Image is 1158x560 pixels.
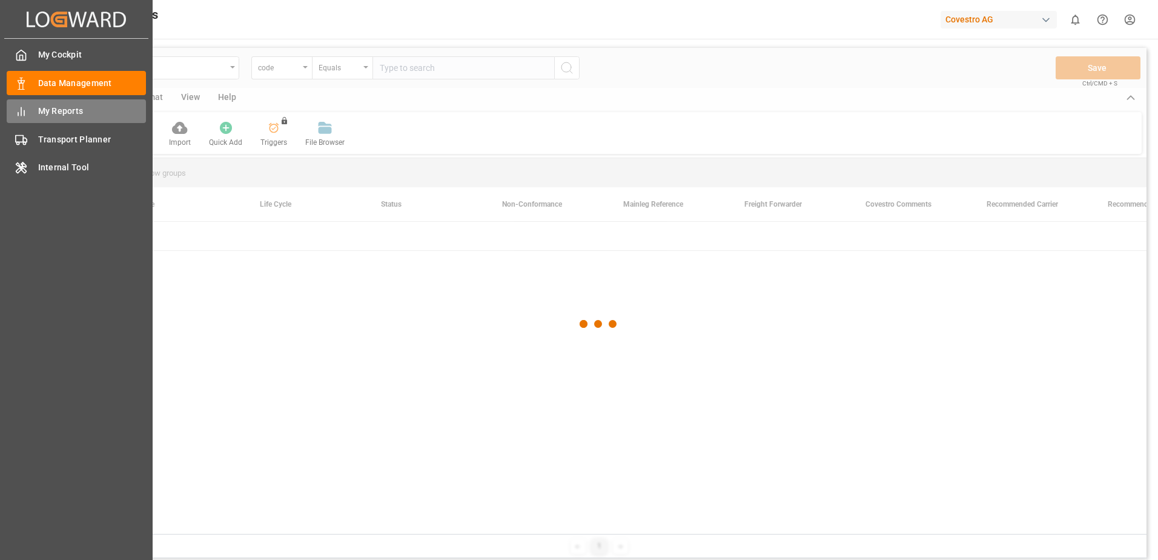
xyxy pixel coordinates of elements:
[7,71,146,95] a: Data Management
[7,127,146,151] a: Transport Planner
[38,105,147,118] span: My Reports
[38,161,147,174] span: Internal Tool
[941,8,1062,31] button: Covestro AG
[38,48,147,61] span: My Cockpit
[941,11,1057,28] div: Covestro AG
[38,77,147,90] span: Data Management
[7,99,146,123] a: My Reports
[7,43,146,67] a: My Cockpit
[1062,6,1089,33] button: show 0 new notifications
[1089,6,1116,33] button: Help Center
[38,133,147,146] span: Transport Planner
[7,156,146,179] a: Internal Tool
